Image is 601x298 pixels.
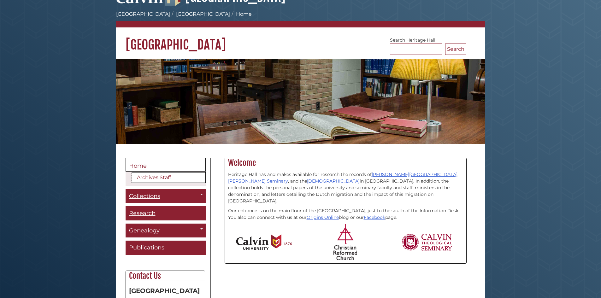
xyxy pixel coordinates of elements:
a: Research [126,206,206,220]
img: Calvin Theological Seminary [401,234,452,251]
p: Our entrance is on the main floor of the [GEOGRAPHIC_DATA], just to the south of the Information ... [228,207,463,221]
a: [PERSON_NAME] Seminary [228,178,288,184]
a: Home [126,158,206,172]
span: Collections [129,193,160,200]
span: Publications [129,244,164,251]
h2: Contact Us [126,271,205,281]
a: [DEMOGRAPHIC_DATA] [307,178,360,184]
a: [GEOGRAPHIC_DATA] [116,11,170,17]
a: Genealogy [126,224,206,238]
a: [GEOGRAPHIC_DATA] [176,11,230,17]
a: Archives Staff [132,172,206,183]
strong: [GEOGRAPHIC_DATA] [129,287,200,295]
h1: [GEOGRAPHIC_DATA] [116,27,485,53]
span: Genealogy [129,227,160,234]
li: Home [230,10,252,18]
h2: Welcome [225,158,466,168]
button: Search [445,44,466,55]
a: [PERSON_NAME][GEOGRAPHIC_DATA] [372,172,457,177]
img: Calvin University [236,234,292,250]
a: Publications [126,241,206,255]
img: Christian Reformed Church [333,224,357,260]
a: Origins Online [307,214,339,220]
span: Research [129,210,156,217]
span: Home [129,162,147,169]
a: Collections [126,189,206,203]
p: Heritage Hall has and makes available for research the records of , , and the in [GEOGRAPHIC_DATA... [228,171,463,204]
a: Facebook [364,214,385,220]
nav: breadcrumb [116,10,485,27]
